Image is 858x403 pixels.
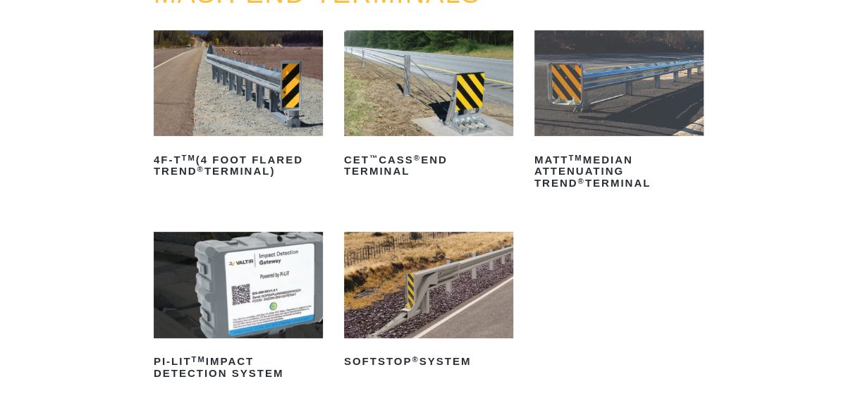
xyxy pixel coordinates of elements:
img: SoftStop System End Terminal [344,232,513,337]
sup: ® [577,177,584,185]
sup: TM [192,355,206,364]
a: CET™CASS®End Terminal [344,30,513,182]
a: PI-LITTMImpact Detection System [154,232,323,384]
sup: TM [182,154,196,162]
a: MATTTMMedian Attenuating TREND®Terminal [534,30,704,194]
sup: ® [197,165,204,173]
sup: TM [568,154,582,162]
sup: ® [412,355,419,364]
h2: PI-LIT Impact Detection System [154,351,323,385]
a: SoftStop®System [344,232,513,373]
h2: MATT Median Attenuating TREND Terminal [534,149,704,194]
a: 4F-TTM(4 Foot Flared TREND®Terminal) [154,30,323,182]
h2: SoftStop System [344,351,513,373]
h2: 4F-T (4 Foot Flared TREND Terminal) [154,149,323,182]
h2: CET CASS End Terminal [344,149,513,182]
sup: ® [414,154,421,162]
sup: ™ [369,154,379,162]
